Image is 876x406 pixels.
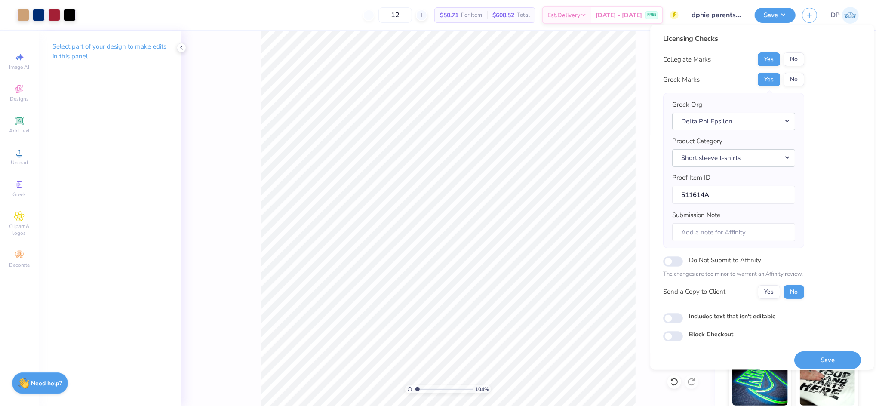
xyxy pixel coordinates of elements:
[758,285,781,298] button: Yes
[9,261,30,268] span: Decorate
[673,173,711,183] label: Proof Item ID
[440,11,458,20] span: $50.71
[673,223,796,241] input: Add a note for Affinity
[517,11,530,20] span: Total
[795,351,861,369] button: Save
[673,210,721,220] label: Submission Note
[664,270,805,279] p: The changes are too minor to warrant an Affinity review.
[11,159,28,166] span: Upload
[784,285,805,298] button: No
[673,100,703,110] label: Greek Org
[755,8,796,23] button: Save
[831,10,840,20] span: DP
[52,42,168,62] p: Select part of your design to make edits in this panel
[689,311,776,320] label: Includes text that isn't editable
[461,11,482,20] span: Per Item
[784,52,805,66] button: No
[758,73,781,86] button: Yes
[664,287,726,297] div: Send a Copy to Client
[664,74,700,84] div: Greek Marks
[9,127,30,134] span: Add Text
[664,54,711,64] div: Collegiate Marks
[784,73,805,86] button: No
[758,52,781,66] button: Yes
[596,11,642,20] span: [DATE] - [DATE]
[673,136,723,146] label: Product Category
[689,329,734,338] label: Block Checkout
[10,95,29,102] span: Designs
[831,7,859,24] a: DP
[732,363,788,406] img: Glow in the Dark Ink
[475,385,489,393] span: 104 %
[647,12,656,18] span: FREE
[842,7,859,24] img: Darlene Padilla
[800,363,855,406] img: Water based Ink
[685,6,748,24] input: Untitled Design
[673,149,796,166] button: Short sleeve t-shirts
[9,64,30,71] span: Image AI
[4,223,34,237] span: Clipart & logos
[492,11,514,20] span: $608.52
[664,34,805,44] div: Licensing Checks
[13,191,26,198] span: Greek
[547,11,580,20] span: Est. Delivery
[31,379,62,388] strong: Need help?
[378,7,412,23] input: – –
[673,112,796,130] button: Delta Phi Epsilon
[689,255,762,266] label: Do Not Submit to Affinity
